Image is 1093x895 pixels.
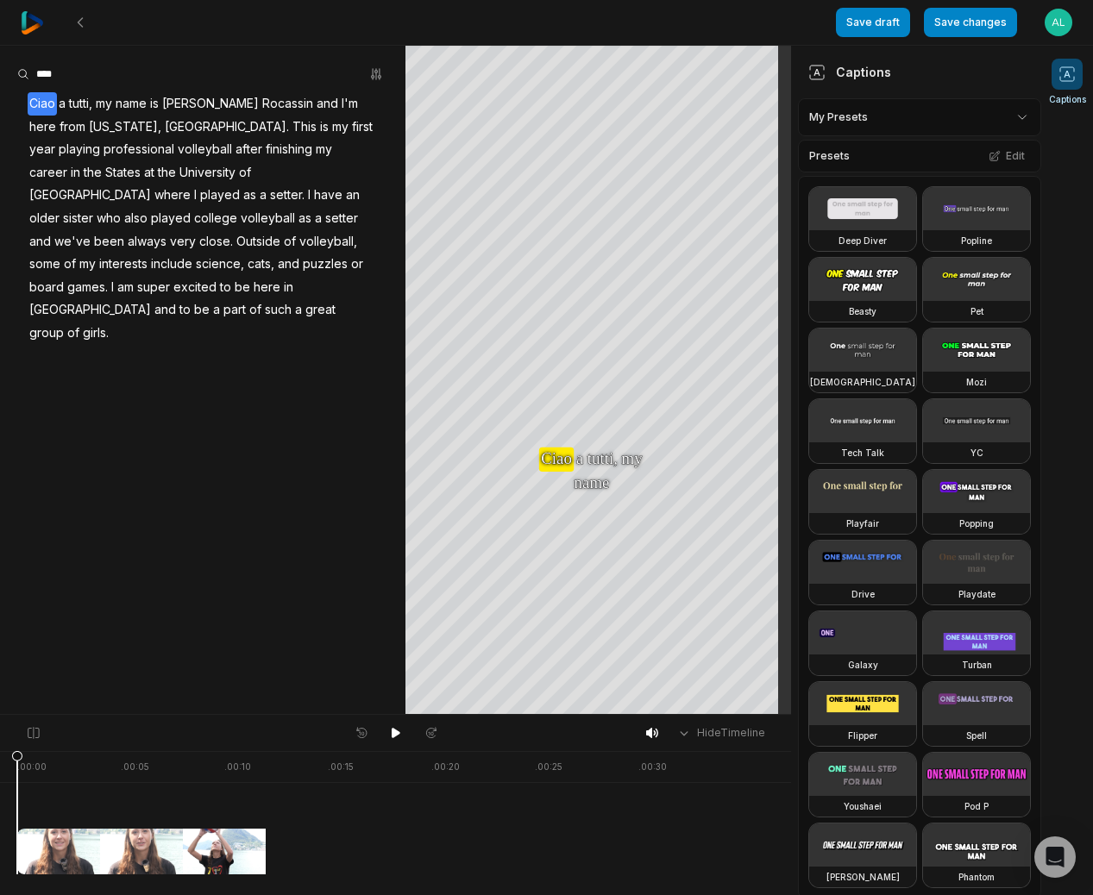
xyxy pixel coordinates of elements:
span: I'm [340,92,360,116]
h3: Turban [962,658,992,672]
span: and [276,253,301,276]
span: games. [66,276,110,299]
span: or [349,253,365,276]
span: older [28,207,61,230]
span: board [28,276,66,299]
button: Save changes [924,8,1017,37]
span: here [28,116,58,139]
span: to [218,276,233,299]
span: after [234,138,264,161]
span: I [306,184,312,207]
span: college [192,207,239,230]
span: interests [97,253,149,276]
h3: Pet [971,304,983,318]
span: where [153,184,192,207]
span: from [58,116,87,139]
span: played [198,184,242,207]
span: science, [194,253,246,276]
span: University [178,161,237,185]
span: This [291,116,318,139]
span: at [142,161,156,185]
span: first [350,116,374,139]
h3: Playdate [958,587,996,601]
h3: Flipper [848,729,877,742]
span: [PERSON_NAME] [160,92,261,116]
span: puzzles [301,253,349,276]
span: my [94,92,114,116]
button: Save draft [836,8,910,37]
span: and [28,230,53,253]
span: who [95,207,122,230]
span: am [116,276,135,299]
span: [GEOGRAPHIC_DATA] [28,184,153,207]
span: always [126,230,168,253]
span: I [110,276,116,299]
span: and [315,92,340,116]
div: Open Intercom Messenger [1034,836,1076,878]
span: the [156,161,178,185]
span: playing [57,138,102,161]
span: professional [102,138,176,161]
span: cats, [246,253,276,276]
span: girls. [81,322,110,345]
span: and [153,298,178,322]
h3: Drive [851,587,875,601]
span: excited [172,276,218,299]
span: some [28,253,62,276]
span: a [57,92,67,116]
span: as [242,184,258,207]
span: here [252,276,282,299]
span: of [62,253,78,276]
span: of [66,322,81,345]
span: also [122,207,149,230]
span: close. [198,230,235,253]
h3: Galaxy [848,658,878,672]
span: a [313,207,324,230]
span: [GEOGRAPHIC_DATA]. [163,116,291,139]
span: my [78,253,97,276]
span: Captions [1049,93,1086,106]
span: great [304,298,337,322]
span: in [282,276,295,299]
span: the [82,161,104,185]
span: setter. [268,184,306,207]
span: volleyball, [298,230,359,253]
span: a [293,298,304,322]
span: of [248,298,263,322]
h3: Phantom [958,870,995,884]
span: been [92,230,126,253]
span: tutti, [67,92,94,116]
h3: YC [971,446,983,460]
span: I [192,184,198,207]
span: volleyball [176,138,234,161]
span: year [28,138,57,161]
span: be [233,276,252,299]
span: group [28,322,66,345]
h3: Mozi [966,375,987,389]
h3: Deep Diver [839,234,887,247]
span: a [258,184,268,207]
span: an [344,184,361,207]
div: Presets [798,140,1041,172]
span: career [28,161,69,185]
span: setter [324,207,360,230]
h3: Tech Talk [841,446,884,460]
button: Captions [1049,59,1086,106]
span: part [222,298,248,322]
span: as [297,207,313,230]
span: of [237,161,253,185]
h3: [DEMOGRAPHIC_DATA] [810,375,915,389]
h3: Beasty [849,304,876,318]
span: to [178,298,192,322]
h3: Youshaei [844,799,882,813]
h3: Spell [966,729,987,742]
span: be [192,298,211,322]
span: [US_STATE], [87,116,163,139]
button: HideTimeline [671,720,770,746]
span: my [314,138,334,161]
span: name [114,92,148,116]
span: such [263,298,293,322]
span: Ciao [28,92,57,116]
div: My Presets [798,98,1041,136]
span: played [149,207,192,230]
